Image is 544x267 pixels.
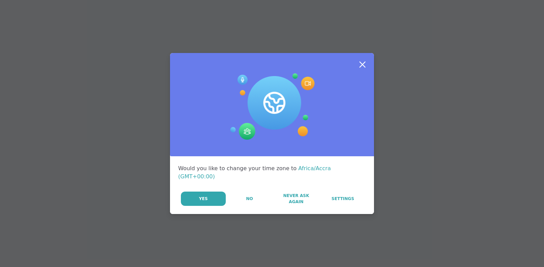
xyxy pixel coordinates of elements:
[230,73,314,140] img: Session Experience
[181,192,226,206] button: Yes
[178,164,366,181] div: Would you like to change your time zone to
[199,196,208,202] span: Yes
[178,165,331,180] span: Africa/Accra (GMT+00:00)
[273,192,319,206] button: Never Ask Again
[276,193,316,205] span: Never Ask Again
[331,196,354,202] span: Settings
[246,196,253,202] span: No
[226,192,272,206] button: No
[320,192,366,206] a: Settings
